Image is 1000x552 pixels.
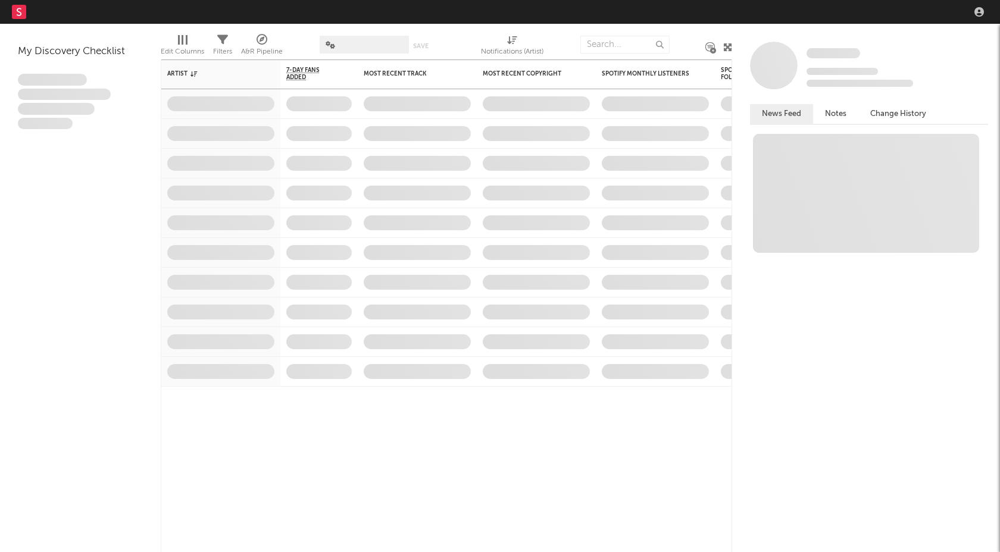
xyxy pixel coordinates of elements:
button: Notes [813,104,858,124]
input: Search... [580,36,670,54]
span: Tracking Since: [DATE] [807,68,878,75]
span: 7-Day Fans Added [286,67,334,81]
span: Praesent ac interdum [18,103,95,115]
div: Spotify Followers [721,67,762,81]
span: Lorem ipsum dolor [18,74,87,86]
div: Filters [213,45,232,59]
div: Notifications (Artist) [481,45,543,59]
span: Integer aliquet in purus et [18,89,111,101]
div: Edit Columns [161,30,204,64]
button: News Feed [750,104,813,124]
span: Aliquam viverra [18,118,73,130]
div: Edit Columns [161,45,204,59]
div: Spotify Monthly Listeners [602,70,691,77]
div: A&R Pipeline [241,30,283,64]
span: 0 fans last week [807,80,913,87]
span: Some Artist [807,48,860,58]
div: Most Recent Copyright [483,70,572,77]
div: Notifications (Artist) [481,30,543,64]
div: A&R Pipeline [241,45,283,59]
div: Filters [213,30,232,64]
button: Save [413,43,429,49]
div: Most Recent Track [364,70,453,77]
div: My Discovery Checklist [18,45,143,59]
a: Some Artist [807,48,860,59]
button: Change History [858,104,938,124]
div: Artist [167,70,257,77]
